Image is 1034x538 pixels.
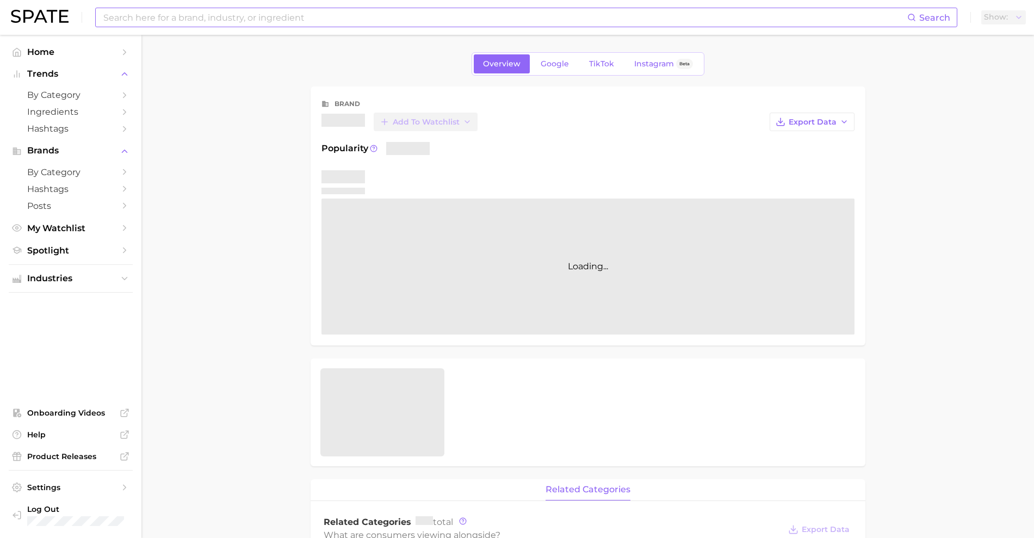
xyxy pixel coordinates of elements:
a: Google [531,54,578,73]
span: Popularity [321,142,368,155]
span: Log Out [27,504,153,514]
span: Brands [27,146,114,156]
div: brand [335,97,360,110]
span: Hashtags [27,184,114,194]
span: Overview [483,59,521,69]
button: Add to Watchlist [374,113,478,131]
a: Home [9,44,133,60]
a: Onboarding Videos [9,405,133,421]
span: TikTok [589,59,614,69]
button: Export Data [770,113,855,131]
input: Search here for a brand, industry, or ingredient [102,8,907,27]
a: Ingredients [9,103,133,120]
a: by Category [9,86,133,103]
button: Export Data [785,522,852,537]
a: Overview [474,54,530,73]
span: Export Data [789,118,837,127]
a: by Category [9,164,133,181]
span: Industries [27,274,114,283]
div: Loading... [321,199,855,335]
span: by Category [27,90,114,100]
a: Product Releases [9,448,133,465]
span: Onboarding Videos [27,408,114,418]
span: Show [984,14,1008,20]
span: Beta [679,59,690,69]
a: Hashtags [9,120,133,137]
span: Search [919,13,950,23]
a: TikTok [580,54,623,73]
span: Instagram [634,59,674,69]
a: Log out. Currently logged in with e-mail elisabethkim@amorepacific.com. [9,501,133,529]
span: total [416,517,453,527]
span: by Category [27,167,114,177]
span: Posts [27,201,114,211]
span: Spotlight [27,245,114,256]
button: Industries [9,270,133,287]
a: InstagramBeta [625,54,702,73]
img: SPATE [11,10,69,23]
a: My Watchlist [9,220,133,237]
span: Related Categories [324,517,411,527]
span: Settings [27,483,114,492]
span: Product Releases [27,452,114,461]
span: Help [27,430,114,440]
span: Hashtags [27,123,114,134]
span: Home [27,47,114,57]
a: Spotlight [9,242,133,259]
span: Export Data [802,525,850,534]
span: Trends [27,69,114,79]
a: Settings [9,479,133,496]
a: Hashtags [9,181,133,197]
span: Ingredients [27,107,114,117]
span: My Watchlist [27,223,114,233]
button: Show [981,10,1026,24]
span: related categories [546,485,630,494]
span: Google [541,59,569,69]
button: Brands [9,143,133,159]
a: Help [9,426,133,443]
span: Add to Watchlist [393,118,460,127]
button: Trends [9,66,133,82]
a: Posts [9,197,133,214]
